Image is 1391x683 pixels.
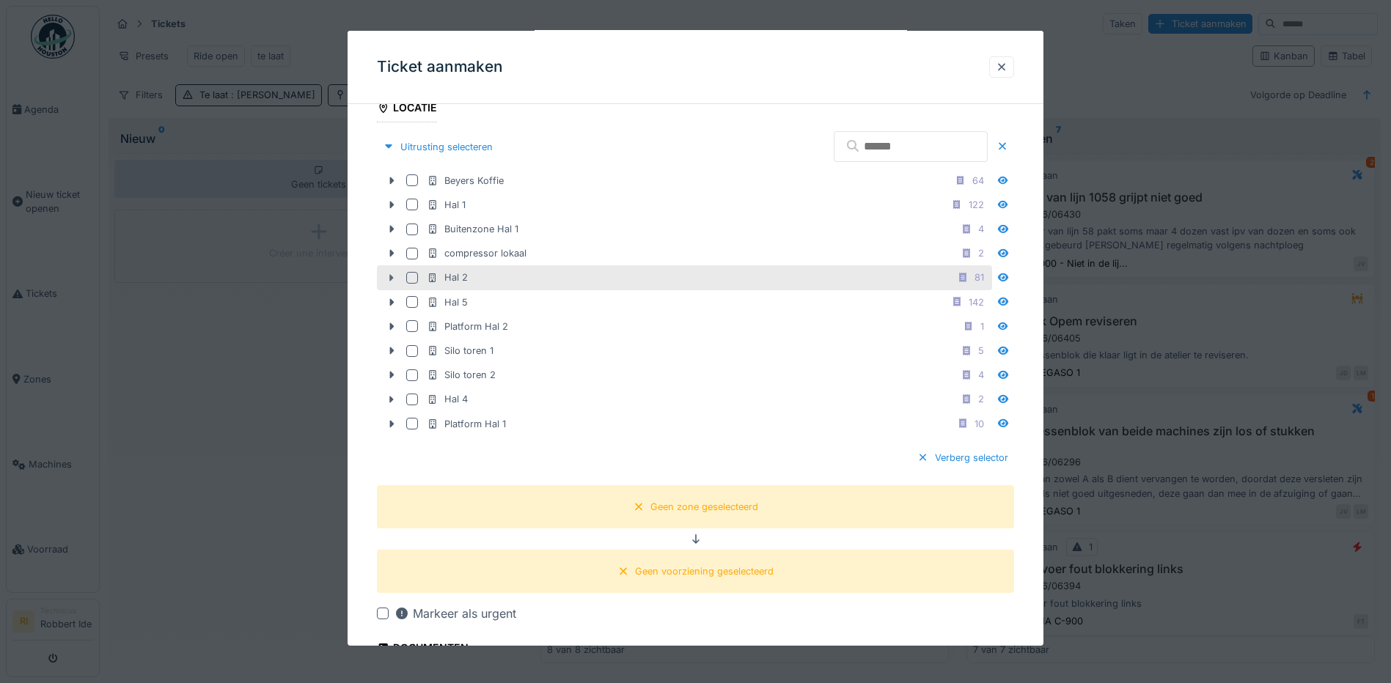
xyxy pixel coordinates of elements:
div: Hal 2 [427,270,468,284]
div: Silo toren 2 [427,368,496,382]
div: 142 [969,295,984,309]
div: 2 [978,246,984,260]
div: compressor lokaal [427,246,526,260]
div: Hal 5 [427,295,468,309]
div: 1 [980,320,984,333]
div: 10 [975,417,984,431]
div: 5 [978,344,984,358]
div: Markeer als urgent [394,605,516,622]
div: Locatie [377,97,437,122]
div: Hal 4 [427,392,468,406]
div: 4 [978,222,984,236]
div: Platform Hal 2 [427,320,508,333]
div: Buitenzone Hal 1 [427,222,518,236]
h3: Ticket aanmaken [377,58,503,76]
div: 64 [972,174,984,188]
div: Hal 1 [427,198,466,212]
div: Uitrusting selecteren [377,136,499,156]
div: Geen voorziening geselecteerd [635,564,774,578]
div: 4 [978,368,984,382]
div: Beyers Koffie [427,174,504,188]
div: Documenten [377,637,469,662]
div: Verberg selector [911,448,1014,468]
div: 122 [969,198,984,212]
div: Platform Hal 1 [427,417,506,431]
div: 81 [975,270,984,284]
div: Geen zone geselecteerd [650,500,758,514]
div: 2 [978,392,984,406]
div: Silo toren 1 [427,344,493,358]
